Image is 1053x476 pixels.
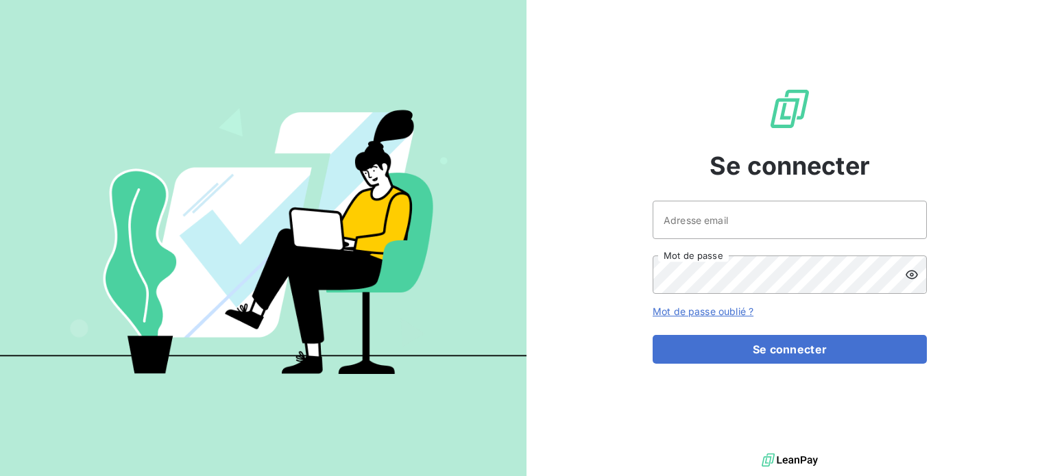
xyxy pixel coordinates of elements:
[653,201,927,239] input: placeholder
[653,305,753,317] a: Mot de passe oublié ?
[653,335,927,364] button: Se connecter
[768,87,812,131] img: Logo LeanPay
[762,450,818,471] img: logo
[710,147,870,184] span: Se connecter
